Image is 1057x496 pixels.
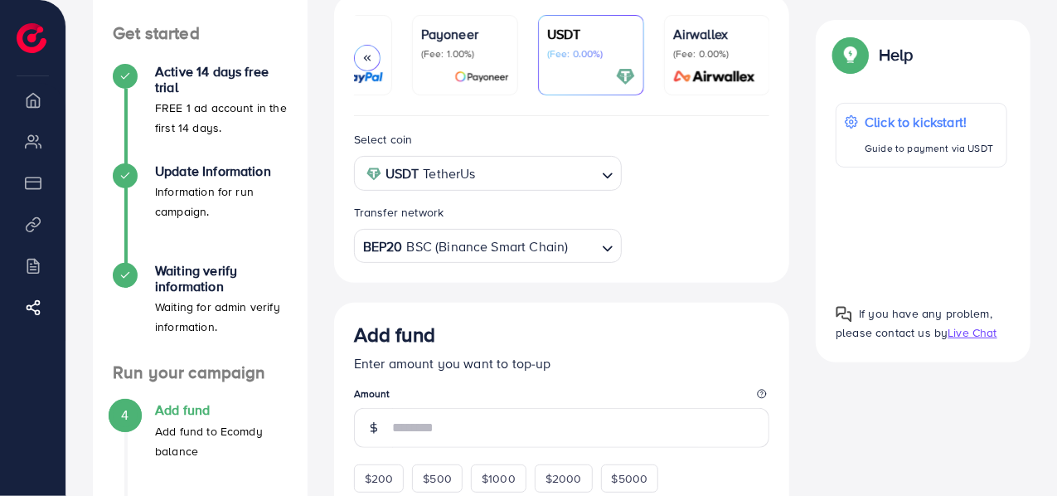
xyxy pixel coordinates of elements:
h3: Add fund [354,323,435,347]
p: Payoneer [421,24,509,44]
span: TetherUs [423,162,475,186]
img: coin [366,167,381,182]
img: card [616,67,635,86]
img: logo [17,23,46,53]
img: card [668,67,761,86]
strong: USDT [385,162,419,186]
li: Active 14 days free trial [93,64,308,163]
div: Search for option [354,229,623,263]
p: Information for run campaign. [155,182,288,221]
label: Transfer network [354,204,444,221]
p: (Fee: 1.00%) [421,47,509,61]
p: Help [879,45,914,65]
label: Select coin [354,131,413,148]
div: Search for option [354,156,623,190]
p: Enter amount you want to top-up [354,353,770,373]
img: Popup guide [836,40,865,70]
span: $500 [423,470,452,487]
img: card [454,67,509,86]
h4: Update Information [155,163,288,179]
span: If you have any problem, please contact us by [836,305,992,341]
li: Waiting verify information [93,263,308,362]
p: Airwallex [673,24,761,44]
strong: BEP20 [363,235,403,259]
p: USDT [547,24,635,44]
h4: Active 14 days free trial [155,64,288,95]
span: $5000 [612,470,648,487]
p: (Fee: 0.00%) [673,47,761,61]
span: $200 [365,470,394,487]
p: Add fund to Ecomdy balance [155,421,288,461]
iframe: Chat [987,421,1045,484]
li: Update Information [93,163,308,263]
legend: Amount [354,387,770,407]
span: BSC (Binance Smart Chain) [407,235,569,259]
span: Live Chat [948,324,996,341]
p: (Fee: 0.00%) [547,47,635,61]
span: 4 [121,406,128,425]
input: Search for option [481,161,596,187]
h4: Waiting verify information [155,263,288,294]
img: Popup guide [836,306,852,323]
p: Click to kickstart! [865,112,993,132]
p: FREE 1 ad account in the first 14 days. [155,98,288,138]
p: Waiting for admin verify information. [155,297,288,337]
img: card [327,67,383,86]
input: Search for option [570,234,596,260]
h4: Run your campaign [93,362,308,383]
p: Guide to payment via USDT [865,139,993,158]
span: $2000 [545,470,582,487]
h4: Add fund [155,402,288,418]
span: $1000 [482,470,516,487]
h4: Get started [93,23,308,44]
